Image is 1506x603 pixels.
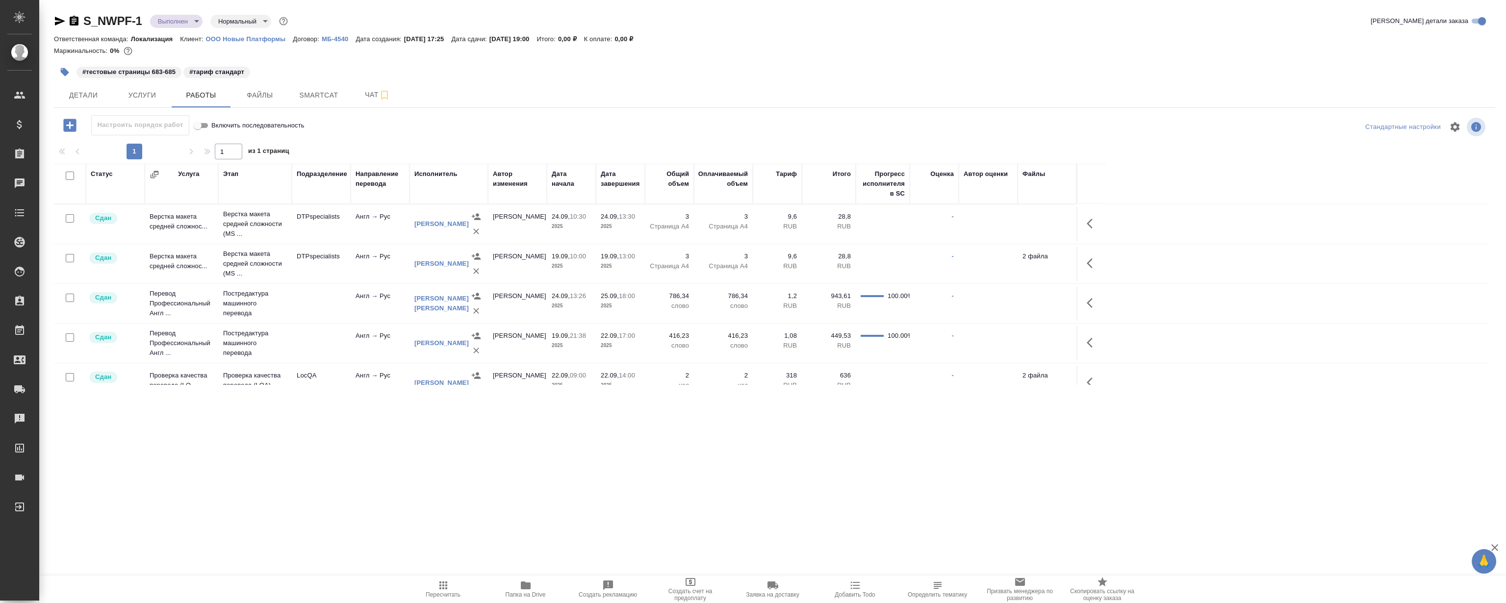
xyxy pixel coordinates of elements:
p: 2025 [601,380,640,390]
p: 2025 [552,341,591,351]
div: Файлы [1022,169,1045,179]
div: Подразделение [297,169,347,179]
p: 0% [110,47,122,54]
p: Постредактура машинного перевода [223,328,287,358]
p: Страница А4 [650,222,689,231]
span: Включить последовательность [211,121,305,130]
div: Оценка [930,169,954,179]
button: Выполнен [155,17,191,25]
p: Проверка качества перевода (LQA) [223,371,287,390]
button: Добавить тэг [54,61,76,83]
td: Англ → Рус [351,326,409,360]
div: Менеджер проверил работу исполнителя, передает ее на следующий этап [88,212,140,225]
a: S_NWPF-1 [83,14,142,27]
button: Здесь прячутся важные кнопки [1081,251,1104,275]
p: Сдан [95,372,111,382]
button: Скопировать ссылку [68,15,80,27]
div: Автор оценки [964,169,1008,179]
span: 🙏 [1476,551,1492,572]
p: 22.09, [601,332,619,339]
p: 21:38 [570,332,586,339]
p: Страница А4 [699,222,748,231]
p: 14:00 [619,372,635,379]
p: 19.09, [552,332,570,339]
a: [PERSON_NAME] [414,339,469,347]
button: Назначить [469,328,484,343]
p: RUB [758,261,797,271]
p: 1,08 [758,331,797,341]
button: Здесь прячутся важные кнопки [1081,371,1104,394]
p: 1,2 [758,291,797,301]
a: [PERSON_NAME] [PERSON_NAME] [414,295,469,312]
button: Добавить работу [56,115,83,135]
a: - [952,213,954,220]
div: Выполнен [210,15,271,28]
p: 2025 [552,222,591,231]
p: 943,61 [807,291,851,301]
div: Выполнен [150,15,203,28]
a: - [952,332,954,339]
td: [PERSON_NAME] [488,326,547,360]
td: Англ → Рус [351,247,409,281]
p: слово [650,301,689,311]
div: Исполнитель [414,169,458,179]
p: 9,6 [758,251,797,261]
button: Здесь прячутся важные кнопки [1081,331,1104,354]
div: Менеджер проверил работу исполнителя, передает ее на следующий этап [88,371,140,384]
div: Дата начала [552,169,591,189]
p: слово [699,301,748,311]
p: К оплате: [584,35,615,43]
p: 2 [650,371,689,380]
p: Договор: [293,35,322,43]
td: [PERSON_NAME] [488,207,547,241]
p: 19.09, [601,252,619,260]
p: 09:00 [570,372,586,379]
div: 100.00% [888,331,905,341]
p: слово [699,341,748,351]
p: 2025 [601,341,640,351]
button: 🙏 [1472,549,1496,574]
span: Файлы [236,89,283,101]
p: RUB [758,380,797,390]
a: МБ-4540 [322,34,356,43]
p: 416,23 [650,331,689,341]
button: Доп статусы указывают на важность/срочность заказа [277,15,290,27]
button: Нормальный [215,17,259,25]
div: Менеджер проверил работу исполнителя, передает ее на следующий этап [88,331,140,344]
p: Клиент: [180,35,205,43]
p: Дата сдачи: [451,35,489,43]
div: Дата завершения [601,169,640,189]
div: Тариф [776,169,797,179]
p: Сдан [95,332,111,342]
span: Детали [60,89,107,101]
button: Удалить [469,224,484,239]
a: - [952,252,954,260]
p: #тариф стандарт [189,67,244,77]
td: [PERSON_NAME] [488,366,547,400]
button: Назначить [469,249,484,264]
td: [PERSON_NAME] [488,286,547,321]
p: 3 [650,251,689,261]
td: DTPspecialists [292,207,351,241]
p: 2 файла [1022,371,1072,380]
div: Статус [91,169,113,179]
p: 449,53 [807,331,851,341]
td: DTPspecialists [292,247,351,281]
td: Англ → Рус [351,366,409,400]
p: 0,00 ₽ [614,35,640,43]
button: Здесь прячутся важные кнопки [1081,291,1104,315]
a: [PERSON_NAME] [414,220,469,227]
a: [PERSON_NAME] [414,379,469,386]
p: Постредактура машинного перевода [223,289,287,318]
button: Удалить [469,383,484,398]
p: [DATE] 17:25 [404,35,452,43]
div: split button [1363,120,1443,135]
p: 22.09, [601,372,619,379]
p: 25.09, [601,292,619,300]
p: 2025 [552,301,591,311]
p: Верстка макета средней сложности (MS ... [223,209,287,239]
p: 3 [699,251,748,261]
button: Здесь прячутся важные кнопки [1081,212,1104,235]
td: [PERSON_NAME] [488,247,547,281]
span: Посмотреть информацию [1467,118,1487,136]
